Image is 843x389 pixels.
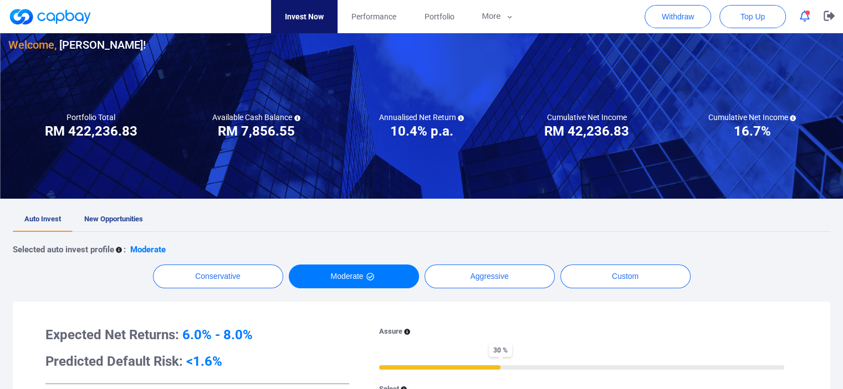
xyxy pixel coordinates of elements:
h3: 10.4% p.a. [390,122,453,140]
span: Performance [351,11,396,23]
h3: 16.7% [733,122,770,140]
p: : [124,243,126,256]
h5: Portfolio Total [67,112,115,122]
button: Conservative [153,264,283,288]
p: Selected auto invest profile [13,243,114,256]
h3: Predicted Default Risk: [45,352,349,370]
button: Aggressive [425,264,555,288]
h3: RM 7,856.55 [218,122,295,140]
span: 30 % [489,343,512,357]
button: Top Up [719,5,786,28]
span: Welcome, [8,38,57,51]
h3: Expected Net Returns: [45,326,349,344]
span: <1.6% [186,354,222,369]
h5: Cumulative Net Income [708,112,796,122]
button: Moderate [289,264,419,288]
h3: RM 422,236.83 [45,122,137,140]
h5: Cumulative Net Income [547,112,627,122]
span: Auto Invest [24,215,61,223]
span: Portfolio [424,11,454,23]
span: 6.0% - 8.0% [182,327,253,343]
span: Top Up [740,11,765,22]
button: Custom [560,264,691,288]
p: Moderate [130,243,166,256]
p: Assure [379,326,402,338]
h3: RM 42,236.83 [544,122,629,140]
span: New Opportunities [84,215,143,223]
h3: [PERSON_NAME] ! [8,36,146,54]
h5: Available Cash Balance [212,112,300,122]
button: Withdraw [645,5,711,28]
h5: Annualised Net Return [379,112,464,122]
